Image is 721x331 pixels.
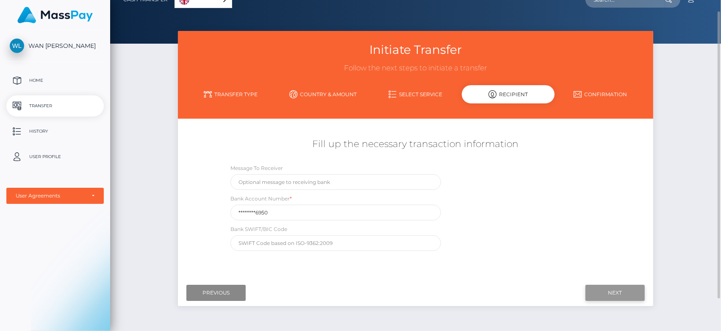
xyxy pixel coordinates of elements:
a: Transfer [6,95,104,117]
span: WAN [PERSON_NAME] [6,42,104,50]
h3: Initiate Transfer [184,42,647,58]
img: MassPay [17,7,93,23]
a: User Profile [6,146,104,167]
div: Recipient [462,85,554,103]
h5: Fill up the necessary transaction information [184,138,647,151]
h3: Follow the next steps to initiate a transfer [184,63,647,73]
p: User Profile [10,150,100,163]
p: Transfer [10,100,100,112]
label: Bank SWIFT/BIC Code [230,225,287,233]
input: SWIFT Code based on ISO-9362:2009 [230,235,441,251]
input: Previous [186,285,246,301]
label: Message To Receiver [230,164,283,172]
a: Home [6,70,104,91]
a: Transfer Type [184,87,277,102]
a: Select Service [369,87,462,102]
div: User Agreements [16,192,85,199]
p: History [10,125,100,138]
p: Home [10,74,100,87]
a: History [6,121,104,142]
input: Optional message to receiving bank [230,174,441,190]
a: Country & Amount [277,87,369,102]
input: Only digits [230,205,441,220]
a: Confirmation [554,87,646,102]
input: Next [585,285,645,301]
label: Bank Account Number [230,195,292,203]
button: User Agreements [6,188,104,204]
